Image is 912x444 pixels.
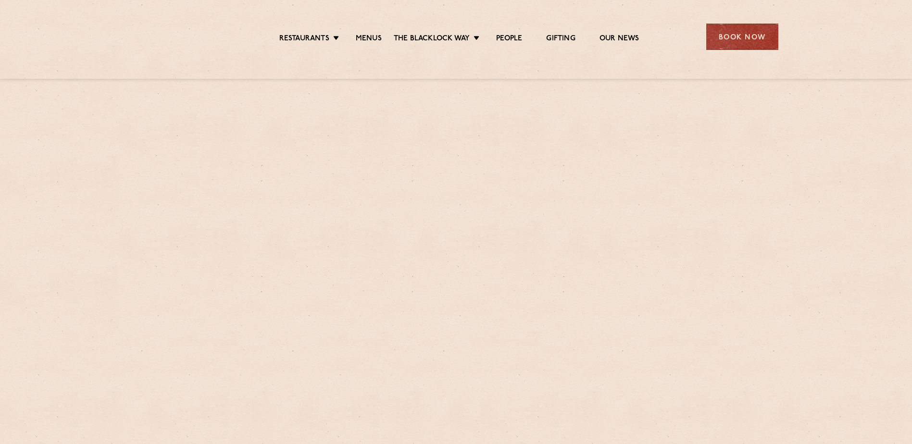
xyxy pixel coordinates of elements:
img: svg%3E [134,9,217,64]
a: Gifting [546,34,575,45]
a: The Blacklock Way [394,34,470,45]
a: Restaurants [279,34,329,45]
a: Our News [600,34,639,45]
div: Book Now [706,24,778,50]
a: Menus [356,34,382,45]
a: People [496,34,522,45]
